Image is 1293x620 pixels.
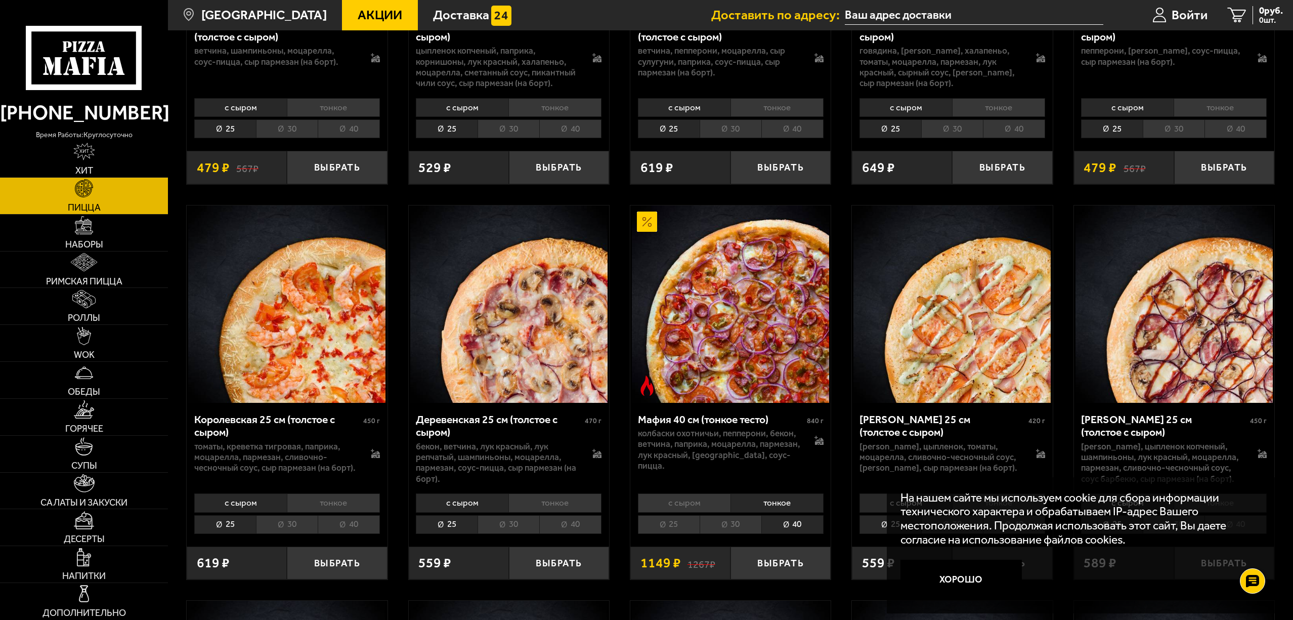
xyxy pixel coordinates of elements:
[637,376,657,396] img: Острое блюдо
[761,119,824,138] li: 40
[638,413,804,426] div: Мафия 40 см (тонкое тесто)
[952,98,1045,117] li: тонкое
[730,151,831,184] button: Выбрать
[416,119,478,138] li: 25
[64,534,105,544] span: Десерты
[983,119,1045,138] li: 40
[287,98,380,117] li: тонкое
[700,515,761,534] li: 30
[478,515,539,534] li: 30
[416,515,478,534] li: 25
[197,556,230,570] span: 619 ₽
[1124,161,1146,175] s: 567 ₽
[418,161,451,175] span: 529 ₽
[807,417,824,425] span: 840 г
[287,547,387,580] button: Выбрать
[416,493,508,512] li: с сыром
[539,119,601,138] li: 40
[68,203,101,212] span: Пицца
[638,119,700,138] li: 25
[640,556,681,570] span: 1149 ₽
[236,161,258,175] s: 567 ₽
[433,9,489,22] span: Доставка
[194,119,256,138] li: 25
[1172,9,1208,22] span: Войти
[287,151,387,184] button: Выбрать
[630,205,831,403] a: АкционныйОстрое блюдоМафия 40 см (тонкое тесто)
[1143,119,1204,138] li: 30
[859,441,1023,474] p: [PERSON_NAME], цыпленок, томаты, моцарелла, сливочно-чесночный соус, [PERSON_NAME], сыр пармезан ...
[862,556,895,570] span: 559 ₽
[862,161,895,175] span: 649 ₽
[75,166,93,175] span: Хит
[491,6,511,26] img: 15daf4d41897b9f0e9f617042186c801.svg
[638,493,730,512] li: с сыром
[637,212,657,232] img: Акционный
[1081,413,1247,439] div: [PERSON_NAME] 25 см (толстое с сыром)
[188,205,385,403] img: Королевская 25 см (толстое с сыром)
[859,98,952,117] li: с сыром
[363,417,380,425] span: 450 г
[900,491,1256,547] p: На нашем сайте мы используем cookie для сбора информации технического характера и обрабатываем IP...
[71,461,97,470] span: Супы
[194,413,361,439] div: Королевская 25 см (толстое с сыром)
[1259,6,1283,16] span: 0 руб.
[194,515,256,534] li: 25
[859,515,921,534] li: 25
[638,46,801,78] p: ветчина, пепперони, моцарелла, сыр сулугуни, паприка, соус-пицца, сыр пармезан (на борт).
[410,205,608,403] img: Деревенская 25 см (толстое с сыром)
[852,205,1052,403] a: Чикен Ранч 25 см (толстое с сыром)
[859,46,1023,89] p: говядина, [PERSON_NAME], халапеньо, томаты, моцарелла, пармезан, лук красный, сырный соус, [PERSO...
[62,571,106,581] span: Напитки
[859,413,1026,439] div: [PERSON_NAME] 25 см (толстое с сыром)
[194,98,287,117] li: с сыром
[416,413,582,439] div: Деревенская 25 см (толстое с сыром)
[1075,205,1273,403] img: Чикен Барбекю 25 см (толстое с сыром)
[65,240,103,249] span: Наборы
[711,9,845,22] span: Доставить по адресу:
[859,493,952,512] li: с сыром
[1081,46,1244,67] p: пепперони, [PERSON_NAME], соус-пицца, сыр пармезан (на борт).
[358,9,402,22] span: Акции
[1081,98,1174,117] li: с сыром
[539,515,601,534] li: 40
[318,515,380,534] li: 40
[509,151,609,184] button: Выбрать
[416,98,508,117] li: с сыром
[318,119,380,138] li: 40
[1174,98,1267,117] li: тонкое
[730,98,824,117] li: тонкое
[921,119,983,138] li: 30
[68,313,100,322] span: Роллы
[853,205,1051,403] img: Чикен Ранч 25 см (толстое с сыром)
[65,424,103,433] span: Горячее
[508,98,601,117] li: тонкое
[1028,417,1045,425] span: 420 г
[1084,161,1116,175] span: 479 ₽
[42,608,126,617] span: Дополнительно
[585,417,601,425] span: 470 г
[1081,119,1143,138] li: 25
[197,161,230,175] span: 479 ₽
[509,547,609,580] button: Выбрать
[859,119,921,138] li: 25
[900,560,1022,600] button: Хорошо
[409,205,609,403] a: Деревенская 25 см (толстое с сыром)
[418,556,451,570] span: 559 ₽
[632,205,829,403] img: Мафия 40 см (тонкое тесто)
[478,119,539,138] li: 30
[761,515,824,534] li: 40
[46,277,122,286] span: Римская пицца
[952,151,1052,184] button: Выбрать
[638,428,801,471] p: колбаски охотничьи, пепперони, бекон, ветчина, паприка, моцарелла, пармезан, лук красный, [GEOGRA...
[640,161,673,175] span: 619 ₽
[194,441,358,474] p: томаты, креветка тигровая, паприка, моцарелла, пармезан, сливочно-чесночный соус, сыр пармезан (н...
[1204,119,1267,138] li: 40
[1250,417,1267,425] span: 450 г
[700,119,761,138] li: 30
[638,98,730,117] li: с сыром
[256,515,318,534] li: 30
[68,387,100,396] span: Обеды
[287,493,380,512] li: тонкое
[1174,151,1274,184] button: Выбрать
